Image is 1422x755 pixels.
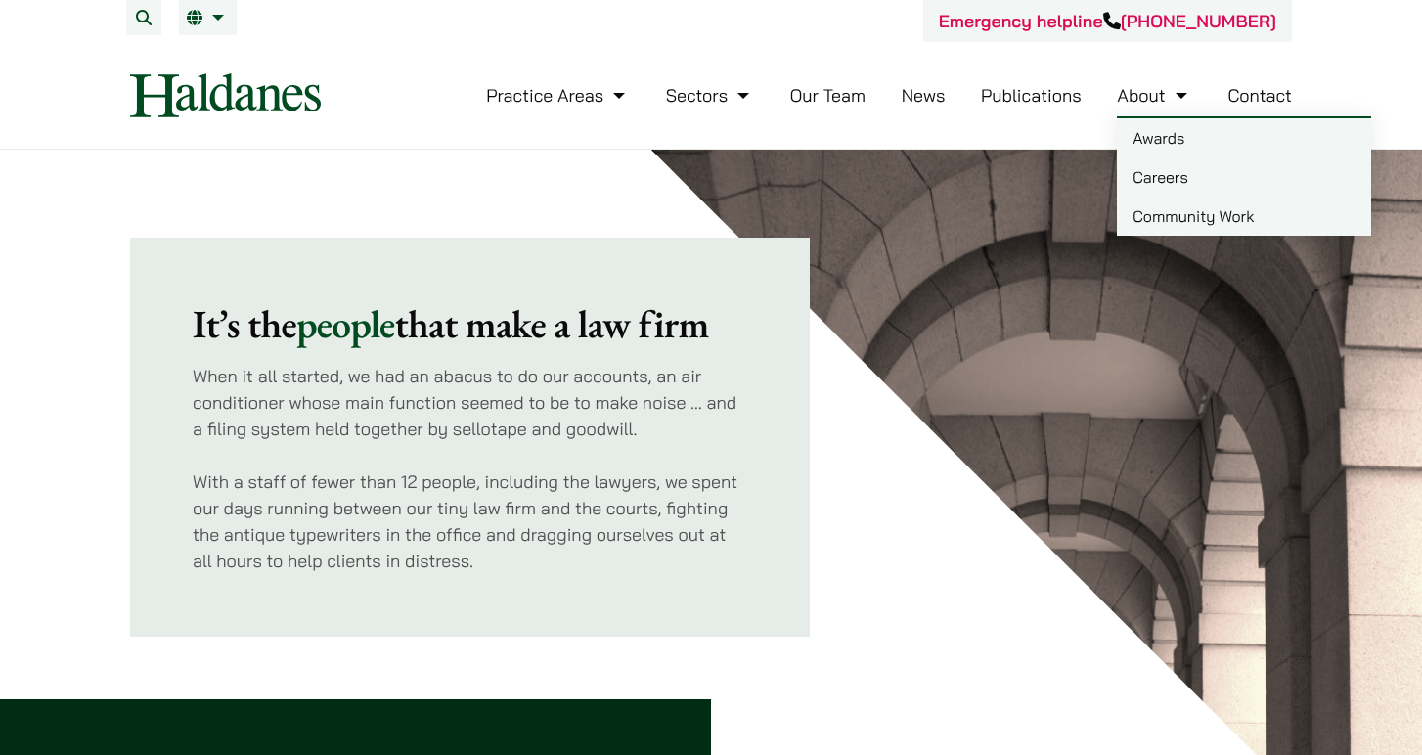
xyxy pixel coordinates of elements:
[296,298,395,349] mark: people
[486,84,630,107] a: Practice Areas
[666,84,754,107] a: Sectors
[130,73,321,117] img: Logo of Haldanes
[981,84,1082,107] a: Publications
[1117,157,1371,197] a: Careers
[193,300,747,347] h2: It’s the that make a law firm
[193,363,747,442] p: When it all started, we had an abacus to do our accounts, an air conditioner whose main function ...
[1117,197,1371,236] a: Community Work
[187,10,229,25] a: EN
[1117,118,1371,157] a: Awards
[790,84,866,107] a: Our Team
[902,84,946,107] a: News
[193,468,747,574] p: With a staff of fewer than 12 people, including the lawyers, we spent our days running between ou...
[1227,84,1292,107] a: Contact
[939,10,1276,32] a: Emergency helpline[PHONE_NUMBER]
[1117,84,1191,107] a: About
